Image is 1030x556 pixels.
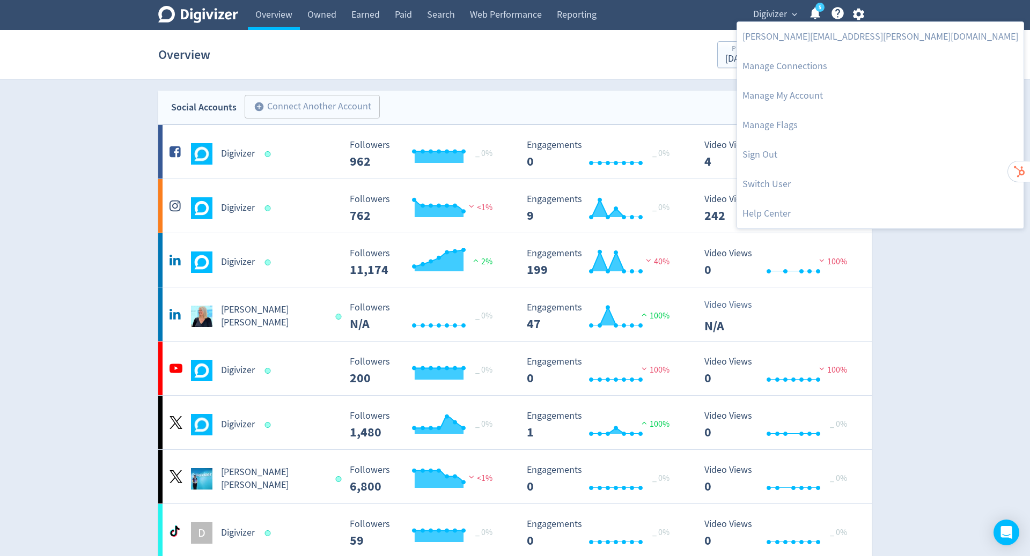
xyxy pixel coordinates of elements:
[737,199,1024,228] a: Help Center
[737,169,1024,199] a: Switch User
[994,520,1019,545] div: Open Intercom Messenger
[737,140,1024,169] a: Log out
[737,51,1024,81] a: Manage Connections
[737,81,1024,110] a: Manage My Account
[737,22,1024,51] a: [PERSON_NAME][EMAIL_ADDRESS][PERSON_NAME][DOMAIN_NAME]
[737,110,1024,140] a: Manage Flags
